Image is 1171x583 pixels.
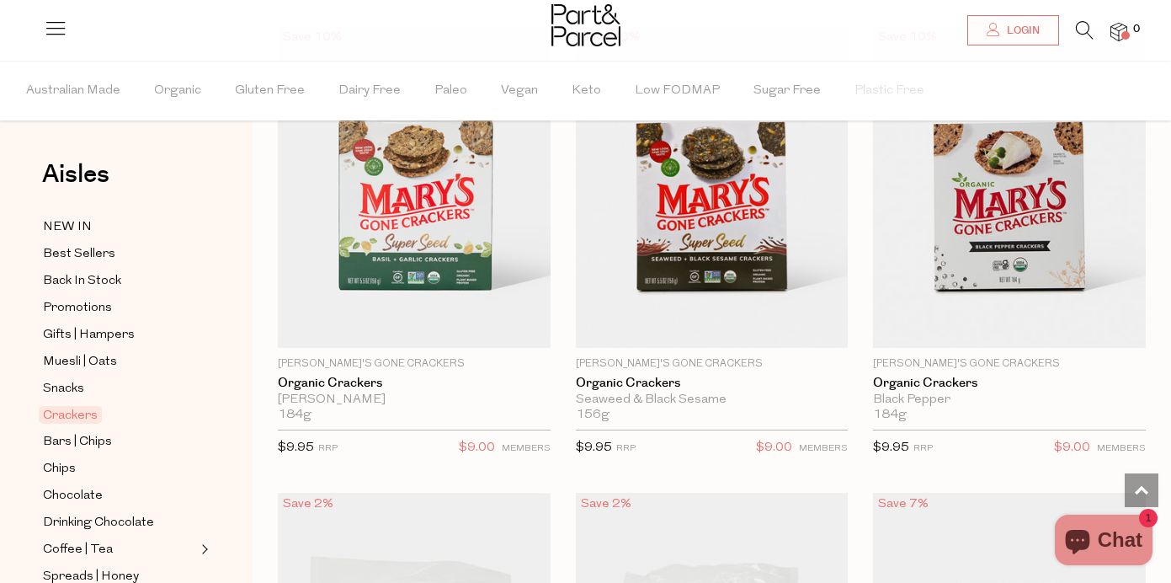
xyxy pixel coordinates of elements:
[616,444,636,453] small: RRP
[576,441,612,454] span: $9.95
[43,513,154,533] span: Drinking Chocolate
[197,539,209,559] button: Expand/Collapse Coffee | Tea
[43,352,117,372] span: Muesli | Oats
[278,376,551,391] a: Organic Crackers
[43,431,196,452] a: Bars | Chips
[278,356,551,372] p: [PERSON_NAME]'s Gone Crackers
[1050,515,1158,570] inbox-online-store-chat: Shopify online store chat
[43,217,196,238] a: NEW IN
[873,408,907,423] span: 184g
[42,162,109,204] a: Aisles
[576,393,849,408] div: Seaweed & Black Sesame
[42,156,109,193] span: Aisles
[43,512,196,533] a: Drinking Chocolate
[1129,22,1144,37] span: 0
[873,26,1146,348] img: Organic Crackers
[576,356,849,372] p: [PERSON_NAME]'s Gone Crackers
[502,444,551,453] small: MEMBERS
[43,539,196,560] a: Coffee | Tea
[338,62,401,120] span: Dairy Free
[799,444,848,453] small: MEMBERS
[434,62,467,120] span: Paleo
[756,437,792,459] span: $9.00
[43,432,112,452] span: Bars | Chips
[278,493,338,516] div: Save 2%
[873,393,1146,408] div: Black Pepper
[43,378,196,399] a: Snacks
[43,243,196,265] a: Best Sellers
[551,4,620,46] img: Part&Parcel
[43,459,76,479] span: Chips
[576,408,609,423] span: 156g
[873,493,934,516] div: Save 7%
[43,485,196,506] a: Chocolate
[43,325,135,345] span: Gifts | Hampers
[854,62,924,120] span: Plastic Free
[154,62,201,120] span: Organic
[278,408,311,423] span: 184g
[43,379,84,399] span: Snacks
[235,62,305,120] span: Gluten Free
[873,376,1146,391] a: Organic Crackers
[1054,437,1090,459] span: $9.00
[43,351,196,372] a: Muesli | Oats
[26,62,120,120] span: Australian Made
[576,26,849,348] img: Organic Crackers
[278,26,551,348] img: Organic Crackers
[873,441,909,454] span: $9.95
[278,441,314,454] span: $9.95
[501,62,538,120] span: Vegan
[318,444,338,453] small: RRP
[967,15,1059,45] a: Login
[459,437,495,459] span: $9.00
[913,444,933,453] small: RRP
[1097,444,1146,453] small: MEMBERS
[39,406,102,424] span: Crackers
[635,62,720,120] span: Low FODMAP
[278,393,551,408] div: [PERSON_NAME]
[1003,24,1040,38] span: Login
[43,217,92,238] span: NEW IN
[43,540,113,560] span: Coffee | Tea
[576,376,849,391] a: Organic Crackers
[753,62,821,120] span: Sugar Free
[576,493,636,516] div: Save 2%
[43,486,103,506] span: Chocolate
[43,271,121,291] span: Back In Stock
[43,244,115,265] span: Best Sellers
[43,324,196,345] a: Gifts | Hampers
[43,270,196,291] a: Back In Stock
[43,297,196,318] a: Promotions
[873,356,1146,372] p: [PERSON_NAME]'s Gone Crackers
[43,405,196,425] a: Crackers
[43,458,196,479] a: Chips
[1110,23,1127,40] a: 0
[43,298,112,318] span: Promotions
[572,62,601,120] span: Keto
